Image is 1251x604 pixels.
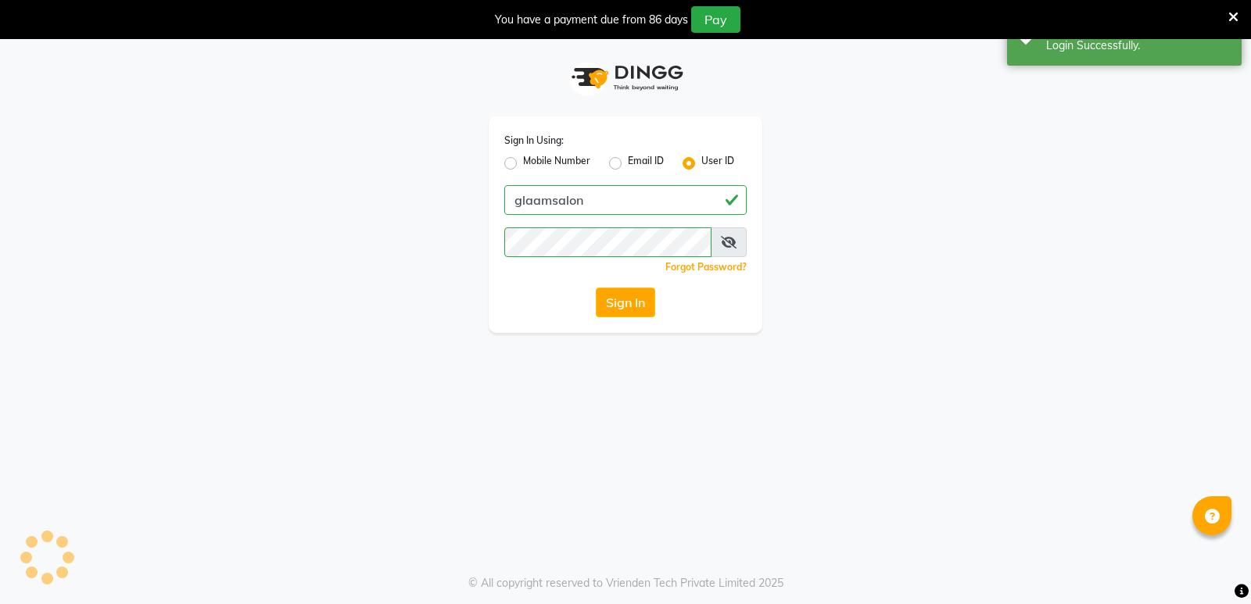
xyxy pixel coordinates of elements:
iframe: chat widget [1185,541,1235,588]
button: Sign In [596,288,655,317]
a: Forgot Password? [665,261,747,273]
label: Email ID [628,154,664,173]
label: Sign In Using: [504,134,564,148]
img: logo1.svg [563,55,688,101]
input: Username [504,185,747,215]
button: Pay [691,6,740,33]
label: User ID [701,154,734,173]
label: Mobile Number [523,154,590,173]
div: You have a payment due from 86 days [495,12,688,28]
div: Login Successfully. [1046,38,1230,54]
input: Username [504,227,712,257]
